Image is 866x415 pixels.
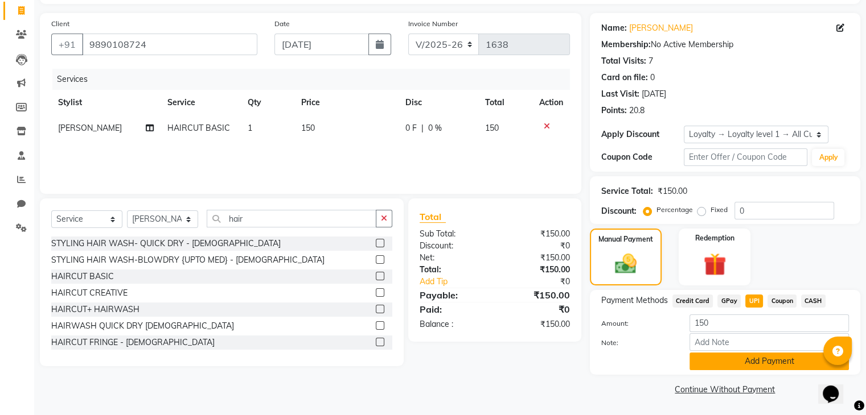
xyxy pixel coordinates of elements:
div: Coupon Code [601,151,684,163]
div: Balance : [411,318,495,330]
div: ₹0 [508,276,578,288]
input: Add Note [689,333,849,351]
div: ₹150.00 [495,288,578,302]
div: ₹0 [495,302,578,316]
div: Points: [601,105,627,117]
label: Manual Payment [598,234,653,244]
div: STYLING HAIR WASH-BLOWDRY {UPTO MED} - [DEMOGRAPHIC_DATA] [51,254,325,266]
button: +91 [51,34,83,55]
span: | [421,122,424,134]
th: Stylist [51,90,161,115]
div: Payable: [411,288,495,302]
span: CASH [801,294,826,308]
div: Paid: [411,302,495,316]
img: _cash.svg [608,251,643,276]
span: 0 F [405,122,417,134]
div: ₹0 [495,240,578,252]
div: Service Total: [601,185,653,197]
span: 0 % [428,122,442,134]
th: Action [532,90,570,115]
a: Continue Without Payment [592,384,858,396]
label: Note: [593,338,681,348]
div: STYLING HAIR WASH- QUICK DRY - [DEMOGRAPHIC_DATA] [51,238,281,250]
div: ₹150.00 [495,252,578,264]
div: HAIRCUT FRINGE - [DEMOGRAPHIC_DATA] [51,337,215,348]
div: Card on file: [601,72,648,84]
span: Coupon [768,294,797,308]
div: [DATE] [642,88,666,100]
div: ₹150.00 [495,318,578,330]
span: Payment Methods [601,294,668,306]
iframe: chat widget [818,370,855,404]
input: Search by Name/Mobile/Email/Code [82,34,257,55]
div: Net: [411,252,495,264]
img: _gift.svg [696,250,733,279]
label: Amount: [593,318,681,329]
div: Total: [411,264,495,276]
a: [PERSON_NAME] [629,22,693,34]
div: Sub Total: [411,228,495,240]
label: Date [274,19,290,29]
th: Price [294,90,399,115]
div: 7 [649,55,653,67]
button: Add Payment [689,352,849,370]
span: Total [420,211,446,223]
div: HAIRCUT BASIC [51,271,114,283]
div: 20.8 [629,105,645,117]
label: Fixed [711,205,728,215]
th: Service [161,90,241,115]
button: Apply [812,149,844,166]
span: UPI [745,294,763,308]
span: 150 [301,123,315,133]
label: Percentage [656,205,693,215]
span: 1 [248,123,252,133]
div: ₹150.00 [495,228,578,240]
div: Total Visits: [601,55,646,67]
div: Membership: [601,39,651,51]
div: HAIRCUT+ HAIRWASH [51,304,139,316]
span: Credit Card [672,294,713,308]
span: GPay [717,294,741,308]
div: HAIRCUT CREATIVE [51,287,128,299]
div: Last Visit: [601,88,639,100]
input: Enter Offer / Coupon Code [684,148,808,166]
a: Add Tip [411,276,508,288]
div: No Active Membership [601,39,849,51]
th: Qty [241,90,294,115]
div: Services [52,69,578,90]
div: HAIRWASH QUICK DRY [DEMOGRAPHIC_DATA] [51,320,234,332]
span: HAIRCUT BASIC [167,123,230,133]
input: Amount [689,314,849,332]
span: 150 [485,123,499,133]
input: Search or Scan [207,210,376,227]
div: ₹150.00 [495,264,578,276]
label: Client [51,19,69,29]
label: Invoice Number [408,19,458,29]
div: Apply Discount [601,128,684,140]
div: Name: [601,22,627,34]
span: [PERSON_NAME] [58,123,122,133]
label: Redemption [695,233,734,243]
th: Disc [399,90,478,115]
div: Discount: [411,240,495,252]
th: Total [478,90,532,115]
div: ₹150.00 [658,185,687,197]
div: 0 [650,72,655,84]
div: Discount: [601,205,637,217]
